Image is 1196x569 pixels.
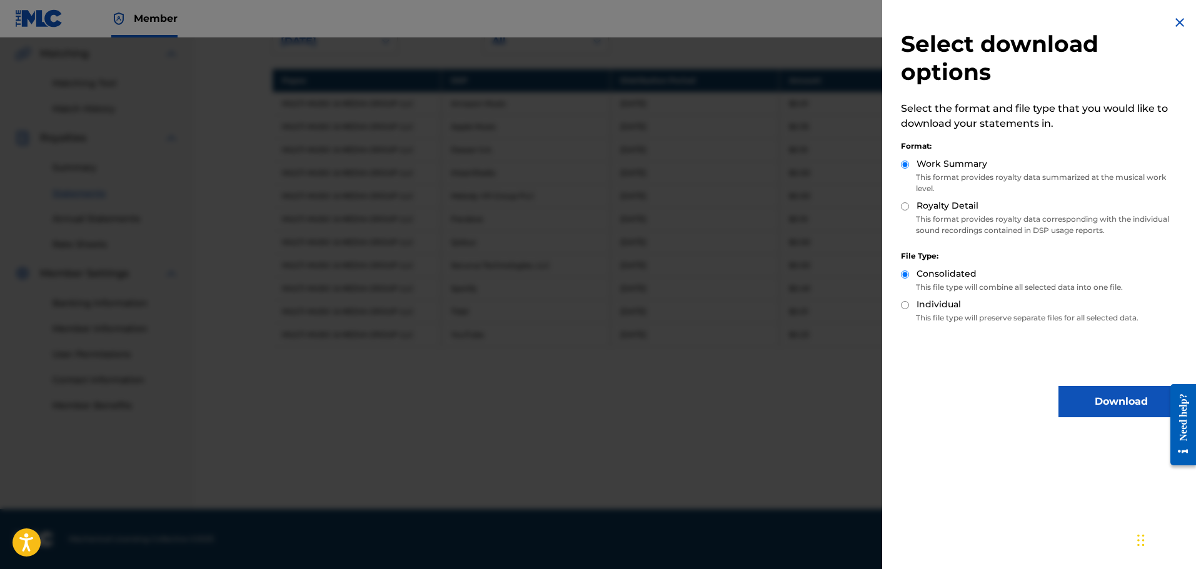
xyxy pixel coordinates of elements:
label: Royalty Detail [917,199,978,212]
div: Format: [901,141,1183,152]
p: This file type will preserve separate files for all selected data. [901,312,1183,324]
p: This file type will combine all selected data into one file. [901,282,1183,293]
h2: Select download options [901,30,1183,86]
img: MLC Logo [15,9,63,27]
span: Member [134,11,178,26]
button: Download [1058,386,1183,417]
p: This format provides royalty data summarized at the musical work level. [901,172,1183,194]
div: File Type: [901,250,1183,262]
label: Individual [917,298,961,311]
div: Drag [1137,522,1145,559]
label: Work Summary [917,157,987,171]
p: This format provides royalty data corresponding with the individual sound recordings contained in... [901,214,1183,236]
iframe: Chat Widget [1133,509,1196,569]
label: Consolidated [917,267,977,280]
iframe: Resource Center [1161,374,1196,475]
img: Top Rightsholder [111,11,126,26]
p: Select the format and file type that you would like to download your statements in. [901,101,1183,131]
